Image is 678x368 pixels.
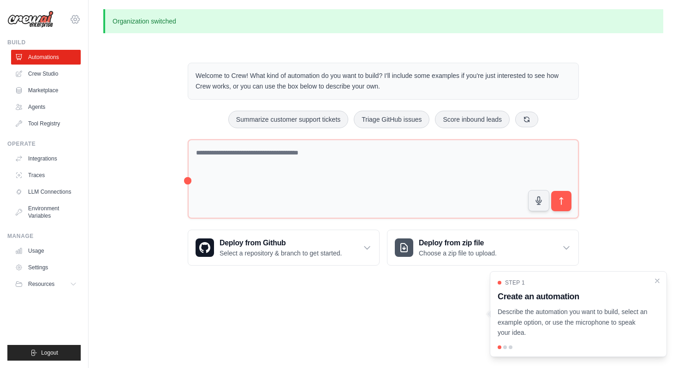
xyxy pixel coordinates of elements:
span: Step 1 [505,279,525,286]
p: Organization switched [103,9,663,33]
div: Widget de chat [632,324,678,368]
button: Logout [7,345,81,361]
button: Triage GitHub issues [354,111,429,128]
iframe: Chat Widget [632,324,678,368]
a: Settings [11,260,81,275]
p: Choose a zip file to upload. [419,249,497,258]
h3: Deploy from Github [220,237,342,249]
span: Logout [41,349,58,356]
button: Close walkthrough [654,277,661,285]
a: Integrations [11,151,81,166]
a: Agents [11,100,81,114]
h3: Deploy from zip file [419,237,497,249]
span: Resources [28,280,54,288]
a: Environment Variables [11,201,81,223]
a: Usage [11,243,81,258]
div: Operate [7,140,81,148]
button: Resources [11,277,81,291]
h3: Create an automation [498,290,648,303]
button: Summarize customer support tickets [228,111,348,128]
button: Score inbound leads [435,111,510,128]
div: Build [7,39,81,46]
a: Marketplace [11,83,81,98]
a: Tool Registry [11,116,81,131]
p: Select a repository & branch to get started. [220,249,342,258]
p: Welcome to Crew! What kind of automation do you want to build? I'll include some examples if you'... [196,71,571,92]
a: LLM Connections [11,184,81,199]
a: Automations [11,50,81,65]
div: Manage [7,232,81,240]
img: Logo [7,11,54,28]
a: Traces [11,168,81,183]
p: Describe the automation you want to build, select an example option, or use the microphone to spe... [498,307,648,338]
a: Crew Studio [11,66,81,81]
